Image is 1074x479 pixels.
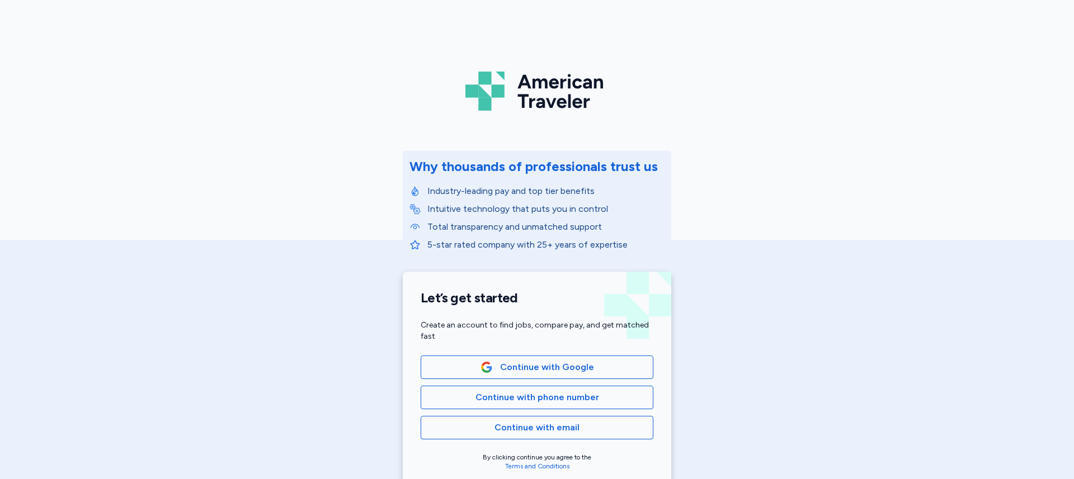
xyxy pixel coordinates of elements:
[427,238,665,252] p: 5-star rated company with 25+ years of expertise
[427,202,665,216] p: Intuitive technology that puts you in control
[427,184,665,198] p: Industry-leading pay and top tier benefits
[421,290,653,306] h1: Let’s get started
[421,416,653,439] button: Continue with email
[494,421,580,434] span: Continue with email
[475,391,599,404] span: Continue with phone number
[481,361,493,373] img: Google Logo
[421,320,653,342] div: Create an account to find jobs, compare pay, and get matched fast
[505,462,569,470] a: Terms and Conditions
[421,355,653,379] button: Google LogoContinue with Google
[421,386,653,409] button: Continue with phone number
[409,158,658,176] div: Why thousands of professionals trust us
[465,67,609,115] img: Logo
[421,453,653,471] div: By clicking continue you agree to the
[500,361,594,374] span: Continue with Google
[427,220,665,234] p: Total transparency and unmatched support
